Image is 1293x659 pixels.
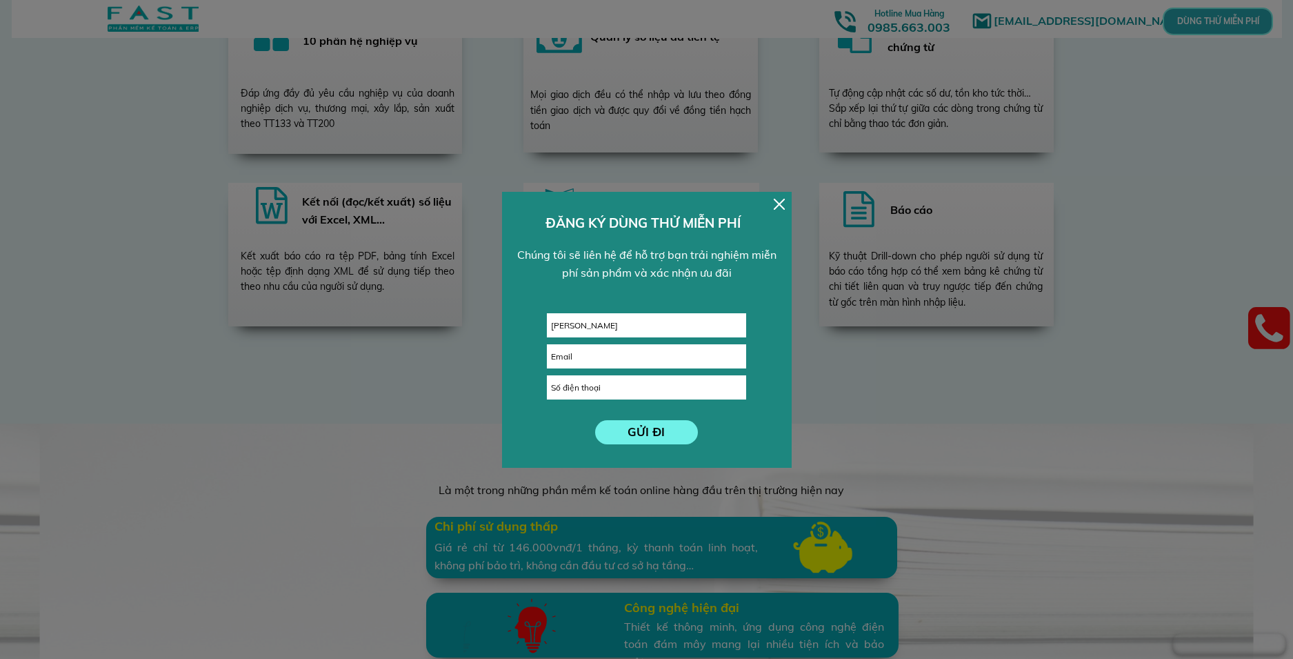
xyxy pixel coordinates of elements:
[545,213,748,233] h3: ĐĂNG KÝ DÙNG THỬ MIỄN PHÍ
[548,376,745,399] input: Số điện thoại
[548,345,745,368] input: Email
[595,420,698,444] p: GỬI ĐI
[510,246,783,282] div: Chúng tôi sẽ liên hệ để hỗ trợ bạn trải nghiệm miễn phí sản phẩm và xác nhận ưu đãi
[548,314,745,337] input: Họ và tên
